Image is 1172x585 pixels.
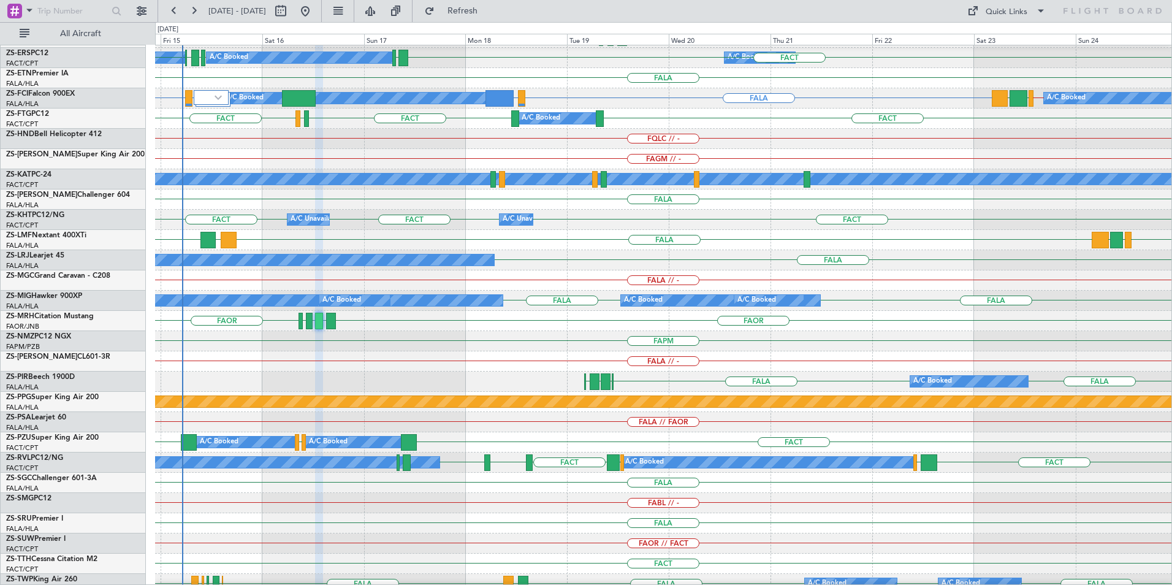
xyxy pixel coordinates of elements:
a: ZS-TWPKing Air 260 [6,576,77,583]
a: ZS-FCIFalcon 900EX [6,90,75,97]
a: ZS-[PERSON_NAME]Challenger 604 [6,191,130,199]
a: ZS-LRJLearjet 45 [6,252,64,259]
a: FALA/HLA [6,79,39,88]
a: FALA/HLA [6,99,39,109]
a: FACT/CPT [6,545,38,554]
a: ZS-LMFNextant 400XTi [6,232,86,239]
a: ZS-PPGSuper King Air 200 [6,394,99,401]
span: ZS-MRH [6,313,34,320]
div: A/C Booked [913,372,952,391]
div: Thu 21 [771,34,872,45]
a: FACT/CPT [6,443,38,453]
div: A/C Booked [624,291,663,310]
a: ZS-ETNPremier IA [6,70,69,77]
span: ZS-ETN [6,70,32,77]
a: FALA/HLA [6,302,39,311]
span: ZS-SMG [6,495,34,502]
span: ZS-PSA [6,414,31,421]
a: ZS-SMGPC12 [6,495,51,502]
div: A/C Booked [625,453,664,472]
span: ZS-TWP [6,576,33,583]
a: ZS-ERSPC12 [6,50,48,57]
span: ZS-ERS [6,50,31,57]
span: ZS-TTH [6,556,31,563]
a: FALA/HLA [6,423,39,432]
a: FALA/HLA [6,201,39,210]
button: All Aircraft [13,24,133,44]
div: A/C Booked [210,48,248,67]
a: FALA/HLA [6,261,39,270]
a: ZS-HNDBell Helicopter 412 [6,131,102,138]
a: FALA/HLA [6,241,39,250]
a: ZS-MRHCitation Mustang [6,313,94,320]
span: ZS-PIR [6,373,28,381]
a: ZS-FTGPC12 [6,110,49,118]
a: ZS-TTHCessna Citation M2 [6,556,97,563]
div: Sat 23 [974,34,1076,45]
div: Sat 16 [262,34,364,45]
div: A/C Unavailable [503,210,554,229]
input: Trip Number [37,2,108,20]
div: Fri 22 [872,34,974,45]
a: ZS-SUWPremier I [6,535,66,543]
a: ZS-MIGHawker 900XP [6,292,82,300]
span: All Aircraft [32,29,129,38]
div: [DATE] [158,25,178,35]
button: Refresh [419,1,492,21]
a: ZS-PIRBeech 1900D [6,373,75,381]
div: A/C Unavailable [291,210,341,229]
a: FAPM/PZB [6,342,40,351]
div: A/C Booked [728,48,766,67]
span: ZS-[PERSON_NAME] [6,151,77,158]
a: ZS-PSALearjet 60 [6,414,66,421]
div: Mon 18 [465,34,567,45]
a: FALA/HLA [6,524,39,533]
a: ZS-KHTPC12/NG [6,212,64,219]
span: ZS-[PERSON_NAME] [6,191,77,199]
span: ZS-KAT [6,171,31,178]
span: Refresh [437,7,489,15]
span: ZS-PPG [6,394,31,401]
span: ZS-FTG [6,110,31,118]
a: ZS-[PERSON_NAME]Super King Air 200 [6,151,145,158]
a: FACT/CPT [6,464,38,473]
a: ZS-KATPC-24 [6,171,51,178]
div: A/C Booked [737,291,776,310]
span: ZS-SRU [6,515,32,522]
a: ZS-MGCGrand Caravan - C208 [6,272,110,280]
span: ZS-KHT [6,212,32,219]
span: ZS-SGC [6,475,32,482]
div: A/C Booked [522,109,560,128]
a: FALA/HLA [6,383,39,392]
a: FACT/CPT [6,59,38,68]
a: ZS-NMZPC12 NGX [6,333,71,340]
a: ZS-RVLPC12/NG [6,454,63,462]
div: Sun 17 [364,34,466,45]
a: FALA/HLA [6,484,39,493]
span: [DATE] - [DATE] [208,6,266,17]
a: FACT/CPT [6,565,38,574]
img: arrow-gray.svg [215,95,222,100]
div: Wed 20 [669,34,771,45]
a: ZS-[PERSON_NAME]CL601-3R [6,353,110,361]
a: FALA/HLA [6,403,39,412]
a: ZS-PZUSuper King Air 200 [6,434,99,442]
span: ZS-LMF [6,232,32,239]
span: ZS-MGC [6,272,34,280]
a: ZS-SGCChallenger 601-3A [6,475,97,482]
span: ZS-[PERSON_NAME] [6,353,77,361]
span: ZS-FCI [6,90,28,97]
span: ZS-PZU [6,434,31,442]
div: A/C Booked [322,291,361,310]
a: FACT/CPT [6,221,38,230]
div: A/C Booked [200,433,238,451]
div: A/C Booked [309,433,348,451]
div: A/C Booked [225,89,264,107]
span: ZS-RVL [6,454,31,462]
div: Fri 15 [161,34,262,45]
span: ZS-SUW [6,535,34,543]
a: FAOR/JNB [6,322,39,331]
a: ZS-SRUPremier I [6,515,63,522]
a: FACT/CPT [6,120,38,129]
span: ZS-NMZ [6,333,34,340]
